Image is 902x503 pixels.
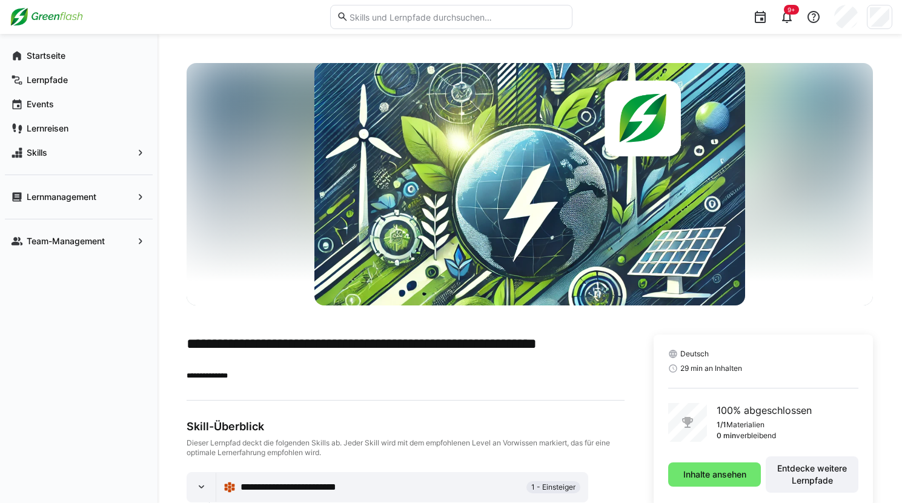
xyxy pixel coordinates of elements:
p: 1/1 [717,420,726,430]
span: Inhalte ansehen [681,468,748,481]
span: Entdecke weitere Lernpfade [772,462,852,487]
span: 29 min an Inhalten [680,364,742,373]
button: Entdecke weitere Lernpfade [766,456,858,493]
span: 9+ [788,6,795,13]
button: Inhalte ansehen [668,462,761,487]
div: Dieser Lernpfad deckt die folgenden Skills ab. Jeder Skill wird mit dem empfohlenen Level an Vorw... [187,438,625,458]
span: 1 - Einsteiger [531,482,575,492]
span: Deutsch [680,349,709,359]
p: verbleibend [736,431,776,441]
div: Skill-Überblick [187,420,625,433]
input: Skills und Lernpfade durchsuchen… [348,12,565,22]
p: 100% abgeschlossen [717,403,812,418]
p: 0 min [717,431,736,441]
p: Materialien [726,420,764,430]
